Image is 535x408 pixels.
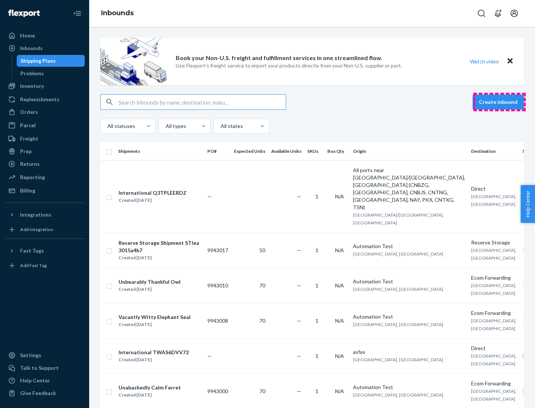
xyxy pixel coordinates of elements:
th: Expected Units [231,142,268,160]
button: Give Feedback [4,387,85,399]
span: Help Center [521,185,535,223]
span: — [297,193,301,200]
button: Close [505,56,515,67]
div: asfas [353,348,465,356]
span: 70 [259,388,265,394]
img: Flexport logo [8,10,40,17]
span: [GEOGRAPHIC_DATA], [GEOGRAPHIC_DATA] [353,392,443,398]
span: N/A [335,247,344,253]
th: Available Units [268,142,304,160]
div: Inventory [20,82,44,90]
p: Use Flexport’s freight service to import your products directly from your Non-U.S. supplier or port. [176,62,402,69]
div: Returns [20,160,40,168]
div: Orders [20,108,38,116]
div: Ecom Forwarding [471,380,516,387]
a: Inventory [4,80,85,92]
span: 70 [259,282,265,289]
span: — [297,317,301,324]
a: Shipping Plans [17,55,85,67]
a: Talk to Support [4,362,85,374]
div: Created [DATE] [119,356,189,363]
a: Problems [17,68,85,79]
span: — [297,353,301,359]
div: Talk to Support [20,364,59,372]
div: Ecom Forwarding [471,274,516,282]
td: 9943010 [204,268,231,303]
a: Reporting [4,171,85,183]
button: Watch video [465,56,504,67]
span: [GEOGRAPHIC_DATA], [GEOGRAPHIC_DATA] [471,247,516,261]
div: Billing [20,187,35,194]
span: N/A [335,282,344,289]
div: Settings [20,352,41,359]
p: Book your Non-U.S. freight and fulfillment services in one streamlined flow. [176,54,382,62]
a: Prep [4,145,85,157]
span: [GEOGRAPHIC_DATA], [GEOGRAPHIC_DATA] [471,318,516,331]
input: All types [165,122,166,130]
a: Inbounds [101,9,134,17]
span: [GEOGRAPHIC_DATA], [GEOGRAPHIC_DATA] [353,357,443,362]
th: Shipments [115,142,204,160]
div: Freight [20,135,38,142]
div: Created [DATE] [119,391,181,399]
div: International Q3TPLEERDZ [119,189,187,197]
a: Inbounds [4,42,85,54]
span: [GEOGRAPHIC_DATA]/[GEOGRAPHIC_DATA], [GEOGRAPHIC_DATA] [353,212,444,226]
a: Settings [4,349,85,361]
button: Open account menu [507,6,522,21]
a: Freight [4,133,85,145]
span: 1 [315,193,318,200]
span: [GEOGRAPHIC_DATA], [GEOGRAPHIC_DATA] [471,283,516,296]
span: — [297,388,301,394]
td: 9943017 [204,233,231,268]
a: Parcel [4,119,85,131]
div: Inbounds [20,45,43,52]
div: Give Feedback [20,389,56,397]
span: [GEOGRAPHIC_DATA], [GEOGRAPHIC_DATA] [353,322,443,327]
a: Orders [4,106,85,118]
div: Unabashedly Calm Ferret [119,384,181,391]
th: Box Qty [324,142,350,160]
button: Fast Tags [4,245,85,257]
span: [GEOGRAPHIC_DATA], [GEOGRAPHIC_DATA] [353,251,443,257]
span: N/A [335,193,344,200]
div: Created [DATE] [119,321,191,328]
div: Direct [471,185,516,193]
a: Replenishments [4,93,85,105]
div: Add Integration [20,226,53,233]
div: All ports near [GEOGRAPHIC_DATA]/[GEOGRAPHIC_DATA], [GEOGRAPHIC_DATA] (CNBZG, [GEOGRAPHIC_DATA], ... [353,167,465,211]
span: 1 [315,317,318,324]
div: Automation Test [353,278,465,285]
a: Returns [4,158,85,170]
a: Add Integration [4,224,85,236]
span: N/A [335,317,344,324]
div: Automation Test [353,384,465,391]
span: [GEOGRAPHIC_DATA], [GEOGRAPHIC_DATA] [471,388,516,402]
ol: breadcrumbs [95,3,140,24]
div: Prep [20,148,32,155]
div: Parcel [20,122,36,129]
a: Home [4,30,85,42]
div: Reserve Storage Shipment STIea3015a4b7 [119,239,201,254]
span: [GEOGRAPHIC_DATA], [GEOGRAPHIC_DATA] [353,286,443,292]
div: Reserve Storage [471,239,516,246]
div: Replenishments [20,96,59,103]
div: Vacantly Witty Elephant Seal [119,313,191,321]
div: International TWAS6DVV72 [119,349,189,356]
a: Add Fast Tag [4,260,85,272]
span: — [297,282,301,289]
td: 9943008 [204,303,231,338]
span: N/A [335,353,344,359]
span: [GEOGRAPHIC_DATA], [GEOGRAPHIC_DATA] [471,353,516,366]
div: Home [20,32,35,39]
span: — [297,247,301,253]
span: [GEOGRAPHIC_DATA], [GEOGRAPHIC_DATA] [471,194,516,207]
span: — [207,353,212,359]
input: Search inbounds by name, destination, msku... [119,95,286,109]
div: Ecom Forwarding [471,309,516,317]
button: Close Navigation [70,6,85,21]
div: Shipping Plans [20,57,56,65]
div: Problems [20,70,44,77]
div: Created [DATE] [119,286,181,293]
div: Automation Test [353,243,465,250]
